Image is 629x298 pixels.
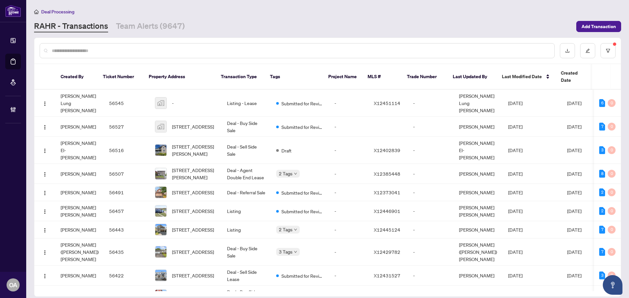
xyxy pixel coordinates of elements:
td: - [408,266,454,286]
td: Deal - Sell Side Sale [222,137,271,164]
div: 0 [608,123,616,131]
span: [DATE] [567,189,581,195]
span: [PERSON_NAME] El-[PERSON_NAME] [61,140,96,160]
td: Listing [222,221,271,238]
td: - [329,201,369,221]
td: [PERSON_NAME] [454,184,503,201]
img: thumbnail-img [155,205,166,217]
span: [DATE] [567,272,581,278]
span: Deal Processing [41,9,74,15]
span: edit [585,48,590,53]
span: 3 Tags [279,248,293,255]
div: 0 [608,226,616,234]
div: 7 [599,248,605,256]
span: home [34,9,39,14]
div: 0 [608,248,616,256]
span: [DATE] [508,272,523,278]
a: RAHR - Transactions [34,21,108,32]
span: X12445124 [374,227,400,233]
div: 0 [608,99,616,107]
img: thumbnail-img [155,121,166,132]
button: filter [600,43,616,58]
td: - [329,117,369,137]
td: [PERSON_NAME] [454,117,503,137]
span: [PERSON_NAME] ([PERSON_NAME]) [PERSON_NAME] [61,242,99,262]
img: Logo [42,209,48,214]
td: - [408,221,454,238]
td: [PERSON_NAME] [454,221,503,238]
th: Property Address [143,64,216,90]
img: thumbnail-img [155,97,166,109]
img: thumbnail-img [155,224,166,235]
td: - [408,90,454,117]
span: X12446901 [374,208,400,214]
td: Listing [222,201,271,221]
span: Submitted for Review [281,123,324,131]
div: 7 [599,123,605,131]
div: 7 [599,226,605,234]
span: [DATE] [567,171,581,177]
img: Logo [42,148,48,153]
span: filter [606,48,610,53]
span: Submitted for Review [281,272,324,279]
td: - [329,137,369,164]
span: 2 Tags [279,226,293,233]
td: 56527 [104,117,150,137]
td: - [408,164,454,184]
span: [DATE] [567,227,581,233]
td: [PERSON_NAME] [PERSON_NAME] [454,201,503,221]
span: [DATE] [567,147,581,153]
span: X12429782 [374,249,400,255]
span: [DATE] [508,249,523,255]
span: [PERSON_NAME] [61,124,96,130]
span: [DATE] [567,208,581,214]
span: [DATE] [508,227,523,233]
img: Logo [42,125,48,130]
button: Logo [40,121,50,132]
span: X12402839 [374,147,400,153]
button: Logo [40,168,50,179]
button: edit [580,43,595,58]
span: [PERSON_NAME] [PERSON_NAME] [61,204,96,218]
div: 2 [599,188,605,196]
img: Logo [42,250,48,255]
span: [STREET_ADDRESS][PERSON_NAME] [172,143,217,157]
span: X12431527 [374,272,400,278]
td: [PERSON_NAME] El-[PERSON_NAME] [454,137,503,164]
img: Logo [42,190,48,196]
span: [PERSON_NAME] [61,272,96,278]
td: - [329,90,369,117]
td: - [408,117,454,137]
span: Add Transaction [581,21,616,32]
div: 0 [608,188,616,196]
span: Draft [281,147,292,154]
span: [PERSON_NAME] [61,171,96,177]
td: Deal - Buy Side Sale [222,117,271,137]
span: [STREET_ADDRESS] [172,226,214,233]
button: Logo [40,224,50,235]
td: - [408,137,454,164]
button: Add Transaction [576,21,621,32]
button: Logo [40,187,50,198]
div: 0 [608,207,616,215]
span: [DATE] [508,124,523,130]
td: 56507 [104,164,150,184]
td: 56422 [104,266,150,286]
div: 0 [608,272,616,279]
img: thumbnail-img [155,270,166,281]
span: X12451114 [374,100,400,106]
span: 2 Tags [279,170,293,177]
span: Submitted for Review [281,208,324,215]
th: Trade Number [402,64,448,90]
img: thumbnail-img [155,187,166,198]
div: 3 [599,146,605,154]
span: down [294,172,297,175]
span: [PERSON_NAME] [61,189,96,195]
span: [DATE] [508,147,523,153]
td: 56516 [104,137,150,164]
th: Transaction Type [216,64,265,90]
td: - [329,238,369,266]
span: [DATE] [567,124,581,130]
span: [DATE] [508,189,523,195]
td: - [329,184,369,201]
